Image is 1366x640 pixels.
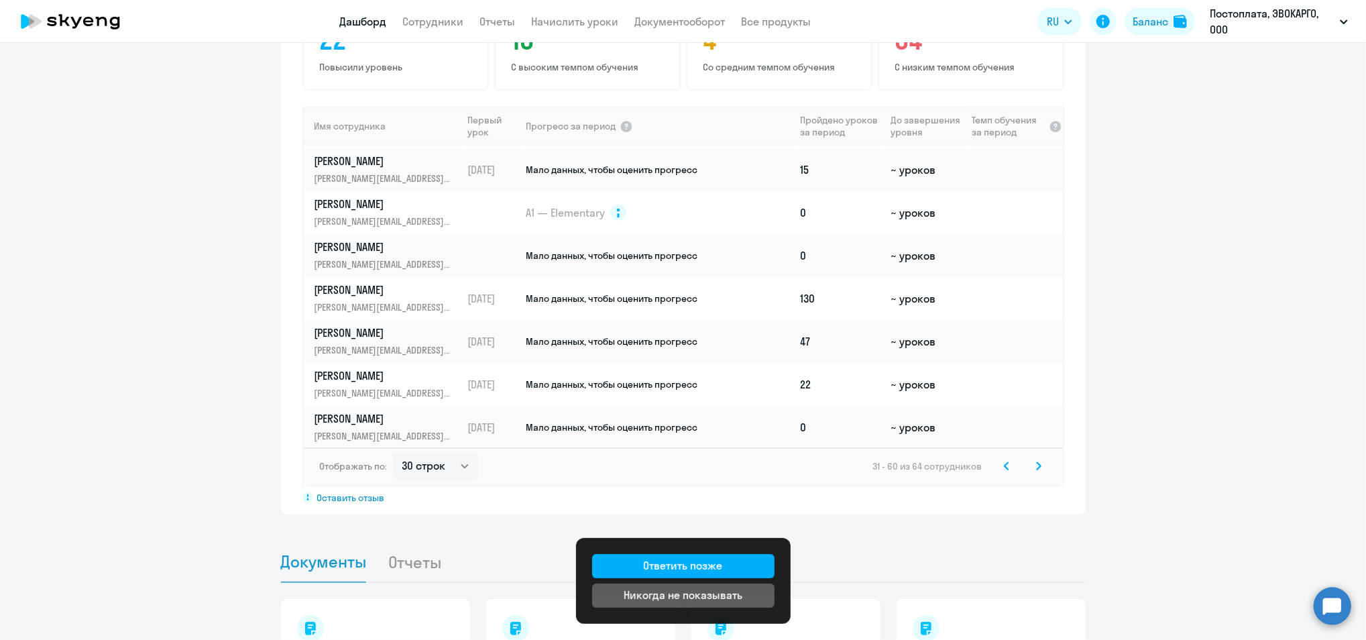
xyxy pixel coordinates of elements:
button: Балансbalance [1125,8,1195,35]
img: balance [1174,15,1187,28]
a: Начислить уроки [532,15,619,28]
th: До завершения уровня [885,107,966,146]
p: С низким темпом обучения [895,61,1051,73]
th: Первый урок [462,107,524,146]
td: ~ уроков [885,320,966,363]
p: С высоким темпом обучения [512,61,667,73]
button: Ответить позже [592,554,775,578]
a: [PERSON_NAME][PERSON_NAME][EMAIL_ADDRESS][DOMAIN_NAME] [315,325,461,358]
a: [PERSON_NAME][PERSON_NAME][EMAIL_ADDRESS][DOMAIN_NAME] [315,411,461,443]
a: Дашборд [340,15,387,28]
p: Постоплата, ЭВОКАРГО, ООО [1210,5,1334,38]
h4: 13 [512,23,667,56]
span: Мало данных, чтобы оценить прогресс [526,164,697,176]
span: Мало данных, чтобы оценить прогресс [526,250,697,262]
div: Баланс [1133,13,1168,30]
button: Постоплата, ЭВОКАРГО, ООО [1203,5,1355,38]
td: 0 [795,191,885,234]
td: 22 [795,363,885,406]
p: [PERSON_NAME][EMAIL_ADDRESS][DOMAIN_NAME] [315,171,453,186]
a: Документооборот [635,15,726,28]
span: 31 - 60 из 64 сотрудников [873,460,982,472]
p: [PERSON_NAME] [315,154,453,168]
td: ~ уроков [885,148,966,191]
td: ~ уроков [885,363,966,406]
td: ~ уроков [885,277,966,320]
td: ~ уроков [885,191,966,234]
td: [DATE] [462,363,524,406]
span: Прогресс за период [526,120,616,132]
div: Ответить позже [644,557,723,574]
p: [PERSON_NAME] [315,325,453,340]
td: [DATE] [462,148,524,191]
a: [PERSON_NAME][PERSON_NAME][EMAIL_ADDRESS][PERSON_NAME][DOMAIN_NAME] [315,282,461,315]
p: [PERSON_NAME][EMAIL_ADDRESS][DOMAIN_NAME] [315,386,453,401]
td: ~ уроков [885,234,966,277]
p: [PERSON_NAME][EMAIL_ADDRESS][DOMAIN_NAME] [315,343,453,358]
p: [PERSON_NAME][EMAIL_ADDRESS][DOMAIN_NAME] [315,429,453,443]
div: Никогда не показывать [624,587,742,603]
a: Сотрудники [403,15,464,28]
a: Отчеты [480,15,516,28]
span: Темп обучения за период [972,114,1044,138]
p: [PERSON_NAME] [315,368,453,383]
span: Документы [281,551,366,572]
p: [PERSON_NAME] [315,411,453,426]
span: RU [1047,13,1059,30]
td: [DATE] [462,277,524,320]
td: 15 [795,148,885,191]
p: [PERSON_NAME] [315,239,453,254]
span: A1 — Elementary [526,205,605,220]
th: Имя сотрудника [304,107,462,146]
p: [PERSON_NAME][EMAIL_ADDRESS][PERSON_NAME][DOMAIN_NAME] [315,300,453,315]
td: 0 [795,234,885,277]
ul: Tabs [281,541,1086,583]
h4: 34 [895,23,1051,56]
span: Мало данных, чтобы оценить прогресс [526,335,697,348]
td: 47 [795,320,885,363]
a: [PERSON_NAME][PERSON_NAME][EMAIL_ADDRESS][DOMAIN_NAME] [315,368,461,401]
a: [PERSON_NAME][PERSON_NAME][EMAIL_ADDRESS][DOMAIN_NAME] [315,154,461,186]
p: [PERSON_NAME][EMAIL_ADDRESS][DOMAIN_NAME] [315,257,453,272]
p: [PERSON_NAME] [315,197,453,211]
h4: 4 [703,23,859,56]
td: 0 [795,406,885,449]
p: Со средним темпом обучения [703,61,859,73]
span: Мало данных, чтобы оценить прогресс [526,378,697,390]
p: [PERSON_NAME][EMAIL_ADDRESS][DOMAIN_NAME] [315,214,453,229]
th: Пройдено уроков за период [795,107,885,146]
td: [DATE] [462,320,524,363]
span: Оставить отзыв [317,492,385,504]
span: Мало данных, чтобы оценить прогресс [526,292,697,305]
p: Повысили уровень [320,61,475,73]
a: Все продукты [742,15,811,28]
h4: 22 [320,23,475,56]
p: [PERSON_NAME] [315,282,453,297]
td: 130 [795,277,885,320]
button: RU [1037,8,1082,35]
span: Отображать по: [320,460,388,472]
td: ~ уроков [885,406,966,449]
a: [PERSON_NAME][PERSON_NAME][EMAIL_ADDRESS][DOMAIN_NAME] [315,239,461,272]
span: Мало данных, чтобы оценить прогресс [526,421,697,433]
a: [PERSON_NAME][PERSON_NAME][EMAIL_ADDRESS][DOMAIN_NAME] [315,197,461,229]
button: Никогда не показывать [592,584,775,608]
td: [DATE] [462,406,524,449]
